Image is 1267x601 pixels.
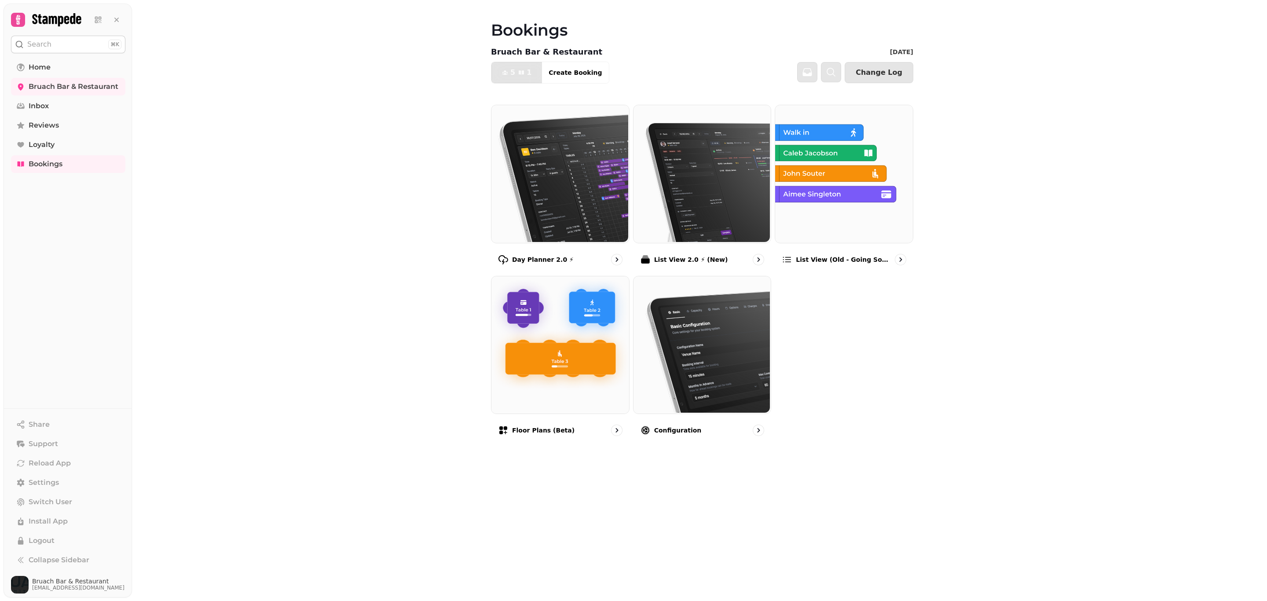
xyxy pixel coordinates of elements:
p: List view (Old - going soon) [796,255,891,264]
span: Collapse Sidebar [29,555,89,565]
button: Create Booking [542,62,609,83]
button: Logout [11,532,125,550]
svg: go to [754,255,763,264]
svg: go to [612,255,621,264]
button: Reload App [11,454,125,472]
img: User avatar [11,576,29,594]
svg: go to [896,255,905,264]
span: Bruach Bar & Restaurant [29,81,118,92]
img: List View 2.0 ⚡ (New) [633,104,770,242]
button: Search⌘K [11,36,125,53]
span: Logout [29,535,55,546]
a: List view (Old - going soon)List view (Old - going soon) [775,105,913,272]
button: Install App [11,513,125,530]
span: Share [29,419,50,430]
a: Inbox [11,97,125,115]
svg: go to [754,426,763,435]
a: Floor Plans (beta)Floor Plans (beta) [491,276,630,443]
span: Home [29,62,51,73]
p: Floor Plans (beta) [512,426,575,435]
button: User avatarBruach Bar & Restaurant[EMAIL_ADDRESS][DOMAIN_NAME] [11,576,125,594]
button: Collapse Sidebar [11,551,125,569]
span: Support [29,439,58,449]
span: [EMAIL_ADDRESS][DOMAIN_NAME] [32,584,125,591]
span: 5 [510,69,515,76]
a: Loyalty [11,136,125,154]
span: Bookings [29,159,62,169]
a: Day Planner 2.0 ⚡Day Planner 2.0 ⚡ [491,105,630,272]
a: Bookings [11,155,125,173]
a: Reviews [11,117,125,134]
p: Search [27,39,51,50]
img: Floor Plans (beta) [491,275,628,413]
a: Settings [11,474,125,491]
span: Inbox [29,101,49,111]
svg: go to [612,426,621,435]
p: [DATE] [890,48,913,56]
span: Create Booking [549,70,602,76]
img: Configuration [633,275,770,413]
p: Configuration [654,426,702,435]
span: Bruach Bar & Restaurant [32,578,125,584]
span: Reload App [29,458,71,469]
button: Change Log [845,62,913,83]
p: Day Planner 2.0 ⚡ [512,255,574,264]
button: Share [11,416,125,433]
a: ConfigurationConfiguration [633,276,772,443]
img: List view (Old - going soon) [774,104,912,242]
span: Loyalty [29,139,55,150]
a: List View 2.0 ⚡ (New)List View 2.0 ⚡ (New) [633,105,772,272]
span: Settings [29,477,59,488]
span: 1 [527,69,531,76]
a: Bruach Bar & Restaurant [11,78,125,95]
button: Switch User [11,493,125,511]
span: Reviews [29,120,59,131]
button: 51 [491,62,542,83]
button: Support [11,435,125,453]
span: Switch User [29,497,72,507]
span: Change Log [856,69,902,76]
span: Install App [29,516,68,527]
p: List View 2.0 ⚡ (New) [654,255,728,264]
a: Home [11,59,125,76]
p: Bruach Bar & Restaurant [491,46,602,58]
img: Day Planner 2.0 ⚡ [491,104,628,242]
div: ⌘K [108,40,121,49]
